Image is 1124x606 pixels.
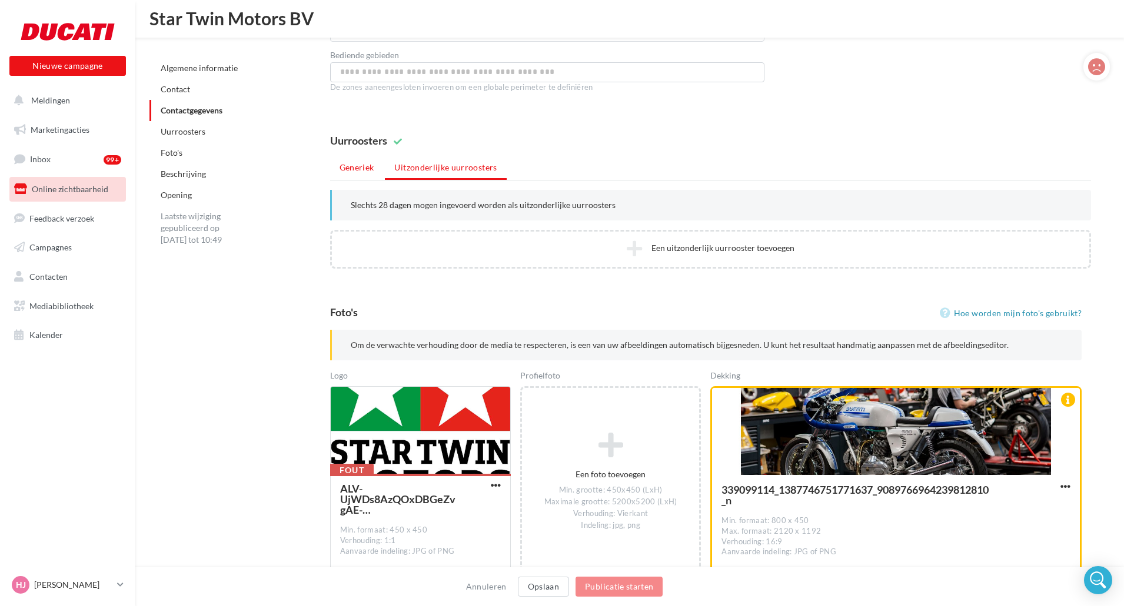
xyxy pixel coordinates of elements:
a: Contactgegevens [161,105,222,115]
a: Hoe worden mijn foto's gebruikt? [940,306,1082,320]
a: Algemene informatie [161,63,238,73]
a: Mediabibliotheek [7,294,128,319]
span: Kalender [29,330,63,340]
div: Open Intercom Messenger [1084,566,1112,594]
div: Verhouding: 1:1 [340,535,501,546]
span: Inbox [30,154,51,164]
a: HJ [PERSON_NAME] [9,574,126,596]
label: Bediende gebieden [330,51,764,59]
span: Feedback verzoek [29,213,94,223]
p: Om de verwachte verhouding door de media te respecteren, is een van uw afbeeldingen automatisch b... [351,339,1063,351]
li: Generiek [330,157,384,178]
div: Aanvaarde indeling: JPG of PNG [721,547,1070,557]
div: Max. formaat: 2120 x 1192 [721,526,1070,537]
div: Min. formaat: 800 x 450 [721,515,1070,526]
p: [PERSON_NAME] [34,579,112,591]
button: Publicatie starten [576,577,663,597]
span: Marketingacties [31,125,89,135]
p: Slechts 28 dagen mogen ingevoerd worden als uitzonderlijke uurroosters [351,199,1072,211]
div: Laatste wijziging gepubliceerd op [DATE] tot 10:49 [149,206,255,250]
div: Aanvaarde indeling: JPG of PNG [340,546,501,557]
a: Contacten [7,265,128,289]
button: Meldingen [7,88,124,113]
div: FOUT [330,464,374,477]
button: Nieuwe campagne [9,56,126,76]
button: Opslaan [518,577,569,597]
a: Kalender [7,323,128,347]
span: Star Twin Motors BV [149,9,314,27]
a: Online zichtbaarheid [7,177,128,202]
div: De zones aaneengesloten invoeren om een globale perimeter te definiëren [330,82,764,93]
span: Mediabibliotheek [29,301,94,311]
a: Opening [161,190,192,200]
li: Uitzonderlijke uurroosters [385,157,506,180]
div: Foto's [330,307,358,317]
span: Online zichtbaarheid [32,184,108,194]
a: Marketingacties [7,118,128,142]
span: Contacten [29,272,68,282]
a: Feedback verzoek [7,206,128,231]
span: HJ [16,579,26,591]
button: Annuleren [461,580,511,594]
div: Profielfoto [520,370,701,386]
div: Dekking [710,370,1082,386]
span: Meldingen [31,95,70,105]
div: Min. formaat: 450 x 450 [340,525,501,535]
a: Uurroosters [161,126,205,136]
div: Logo [330,370,511,386]
a: Foto's [161,148,182,158]
div: 99+ [104,155,121,165]
span: Campagnes [29,242,72,252]
a: Inbox99+ [7,146,128,172]
div: Uurroosters [330,135,387,146]
span: 339099114_1387746751771637_9089766964239812810_n [721,484,989,505]
button: Een uitzonderlijk uurrooster toevoegen [330,230,1091,269]
span: ALV-UjWDs8AzQOxDBGeZvgAE-NSGlCQkWjr4v1CcVGY5FOhS4p-ga1c [340,483,457,515]
a: Contact [161,84,190,94]
a: Beschrijving [161,169,206,179]
div: Verhouding: 16:9 [721,537,1070,547]
a: Campagnes [7,235,128,260]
